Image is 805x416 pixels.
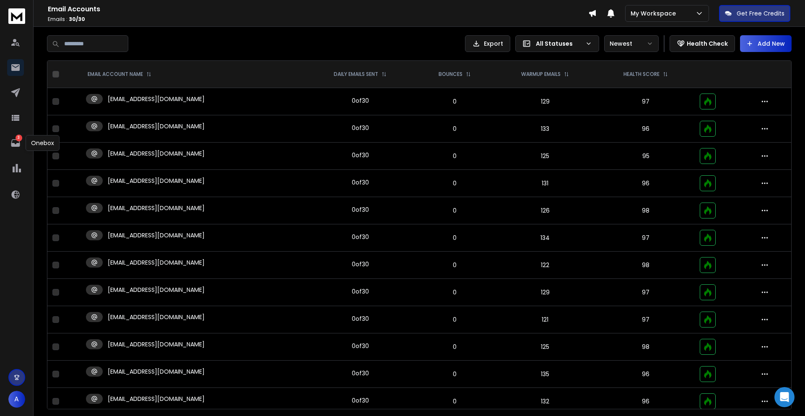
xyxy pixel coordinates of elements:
[597,306,695,333] td: 97
[670,35,735,52] button: Health Check
[421,179,488,187] p: 0
[352,233,369,241] div: 0 of 30
[352,287,369,296] div: 0 of 30
[493,197,597,224] td: 126
[597,361,695,388] td: 96
[421,125,488,133] p: 0
[719,5,790,22] button: Get Free Credits
[493,143,597,170] td: 125
[108,231,205,239] p: [EMAIL_ADDRESS][DOMAIN_NAME]
[737,9,784,18] p: Get Free Credits
[597,143,695,170] td: 95
[48,16,588,23] p: Emails :
[493,252,597,279] td: 122
[493,279,597,306] td: 129
[421,315,488,324] p: 0
[421,97,488,106] p: 0
[108,258,205,267] p: [EMAIL_ADDRESS][DOMAIN_NAME]
[108,367,205,376] p: [EMAIL_ADDRESS][DOMAIN_NAME]
[352,205,369,214] div: 0 of 30
[521,71,561,78] p: WARMUP EMAILS
[421,234,488,242] p: 0
[352,315,369,323] div: 0 of 30
[604,35,659,52] button: Newest
[687,39,728,48] p: Health Check
[597,197,695,224] td: 98
[597,88,695,115] td: 97
[108,204,205,212] p: [EMAIL_ADDRESS][DOMAIN_NAME]
[48,4,588,14] h1: Email Accounts
[597,333,695,361] td: 98
[334,71,378,78] p: DAILY EMAILS SENT
[493,88,597,115] td: 129
[421,370,488,378] p: 0
[8,391,25,408] button: A
[8,8,25,24] img: logo
[16,135,22,141] p: 3
[108,177,205,185] p: [EMAIL_ADDRESS][DOMAIN_NAME]
[352,369,369,377] div: 0 of 30
[26,135,60,151] div: Onebox
[108,95,205,103] p: [EMAIL_ADDRESS][DOMAIN_NAME]
[88,71,151,78] div: EMAIL ACCOUNT NAME
[352,178,369,187] div: 0 of 30
[108,149,205,158] p: [EMAIL_ADDRESS][DOMAIN_NAME]
[108,122,205,130] p: [EMAIL_ADDRESS][DOMAIN_NAME]
[108,340,205,348] p: [EMAIL_ADDRESS][DOMAIN_NAME]
[352,342,369,350] div: 0 of 30
[352,96,369,105] div: 0 of 30
[597,279,695,306] td: 97
[597,252,695,279] td: 98
[108,313,205,321] p: [EMAIL_ADDRESS][DOMAIN_NAME]
[493,115,597,143] td: 133
[421,288,488,296] p: 0
[352,260,369,268] div: 0 of 30
[493,388,597,415] td: 132
[493,170,597,197] td: 131
[631,9,679,18] p: My Workspace
[352,396,369,405] div: 0 of 30
[465,35,510,52] button: Export
[623,71,660,78] p: HEALTH SCORE
[439,71,462,78] p: BOUNCES
[421,397,488,406] p: 0
[421,261,488,269] p: 0
[740,35,792,52] button: Add New
[597,388,695,415] td: 96
[493,333,597,361] td: 125
[493,224,597,252] td: 134
[69,16,85,23] span: 30 / 30
[774,387,795,407] div: Open Intercom Messenger
[352,124,369,132] div: 0 of 30
[421,343,488,351] p: 0
[536,39,582,48] p: All Statuses
[421,152,488,160] p: 0
[597,170,695,197] td: 96
[597,224,695,252] td: 97
[352,151,369,159] div: 0 of 30
[108,286,205,294] p: [EMAIL_ADDRESS][DOMAIN_NAME]
[493,306,597,333] td: 121
[493,361,597,388] td: 135
[108,395,205,403] p: [EMAIL_ADDRESS][DOMAIN_NAME]
[7,135,24,151] a: 3
[421,206,488,215] p: 0
[597,115,695,143] td: 96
